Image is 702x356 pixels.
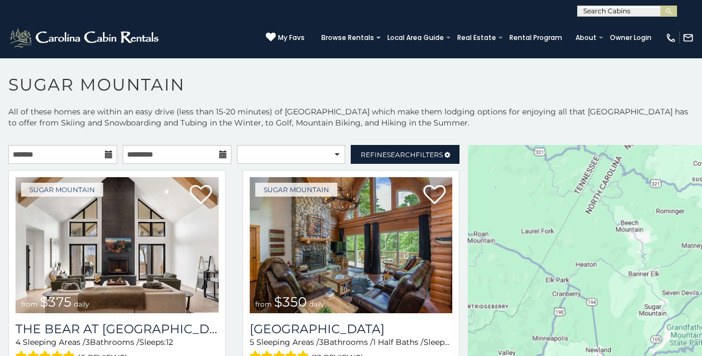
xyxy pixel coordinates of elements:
a: Browse Rentals [316,30,380,46]
span: 1 Half Baths / [373,337,423,347]
a: About [570,30,602,46]
img: The Bear At Sugar Mountain [16,177,219,313]
span: 12 [450,337,457,347]
a: The Bear At [GEOGRAPHIC_DATA] [16,322,219,337]
span: 4 [16,337,21,347]
span: My Favs [278,33,305,43]
h3: The Bear At Sugar Mountain [16,322,219,337]
a: Sugar Mountain [21,183,103,197]
span: $375 [40,294,72,310]
a: Add to favorites [190,184,212,207]
span: daily [309,300,325,308]
span: 5 [250,337,254,347]
h3: Grouse Moor Lodge [250,322,453,337]
a: Local Area Guide [382,30,450,46]
span: from [255,300,272,308]
a: Grouse Moor Lodge from $350 daily [250,177,453,313]
a: The Bear At Sugar Mountain from $375 daily [16,177,219,313]
img: phone-regular-white.png [665,32,676,43]
span: from [21,300,38,308]
span: Refine Filters [361,151,443,159]
img: mail-regular-white.png [683,32,694,43]
a: Rental Program [504,30,568,46]
a: RefineSearchFilters [351,145,459,164]
a: Sugar Mountain [255,183,337,197]
span: 12 [166,337,173,347]
span: daily [74,300,89,308]
a: [GEOGRAPHIC_DATA] [250,322,453,337]
a: Owner Login [604,30,657,46]
span: 3 [319,337,324,347]
span: $350 [274,294,307,310]
span: 3 [85,337,90,347]
a: Add to favorites [423,184,446,207]
span: Search [387,151,416,159]
a: My Favs [266,32,305,43]
img: Grouse Moor Lodge [250,177,453,313]
img: White-1-2.png [8,27,162,49]
a: Real Estate [452,30,502,46]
